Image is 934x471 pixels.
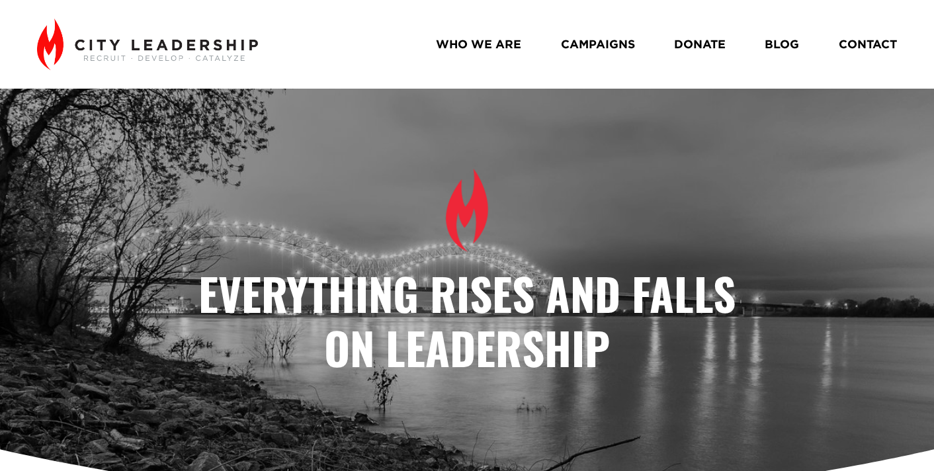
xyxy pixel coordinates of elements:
a: DONATE [674,33,726,56]
a: CONTACT [839,33,897,56]
img: City Leadership - Recruit. Develop. Catalyze. [37,19,257,70]
a: WHO WE ARE [436,33,521,56]
a: BLOG [765,33,799,56]
strong: Everything Rises and Falls on Leadership [198,260,747,380]
a: CAMPAIGNS [561,33,635,56]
